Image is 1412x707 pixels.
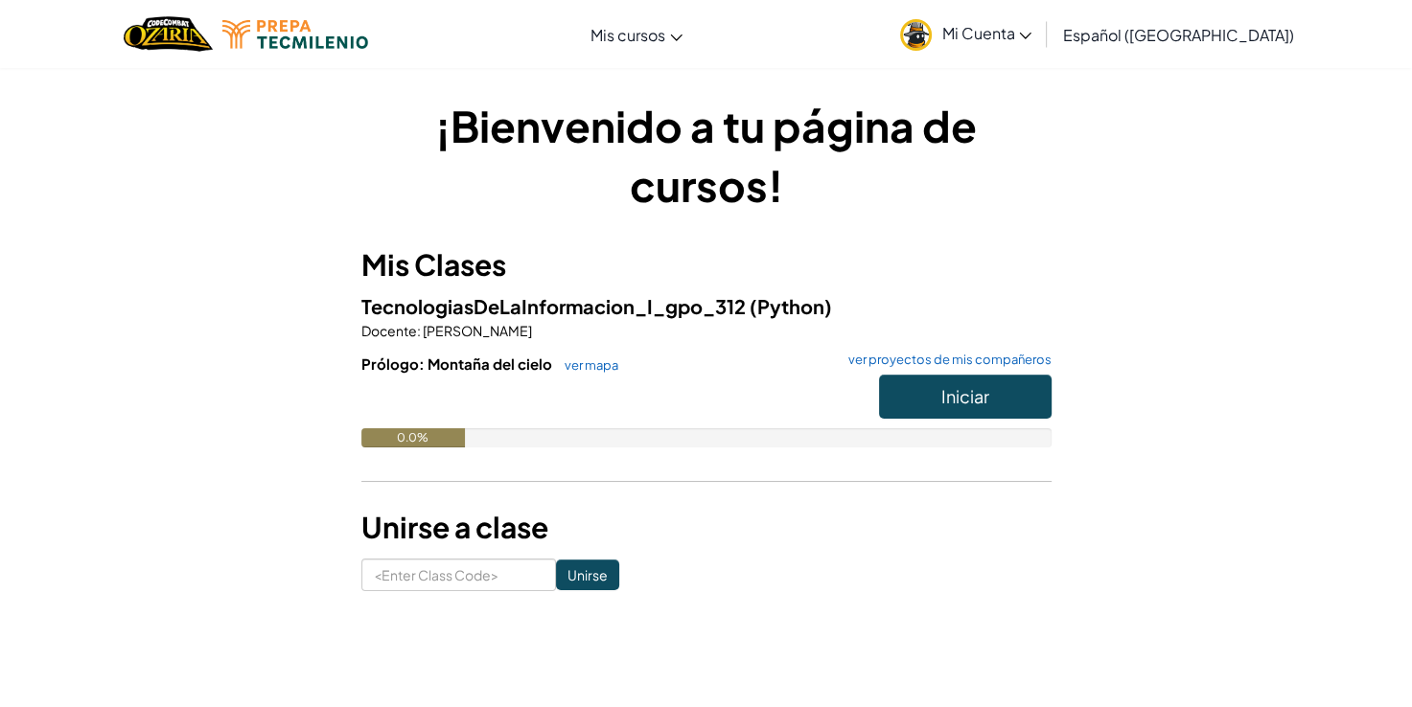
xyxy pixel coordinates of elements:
[361,243,1052,286] h3: Mis Clases
[581,9,692,60] a: Mis cursos
[590,25,665,45] span: Mis cursos
[556,559,619,590] input: Unirse
[900,19,932,51] img: avatar
[222,20,368,49] img: Tecmilenio logo
[750,294,832,318] span: (Python)
[361,506,1052,549] h3: Unirse a clase
[361,428,465,447] div: 0.0%
[839,353,1052,366] a: ver proyectos de mis compañeros
[361,96,1052,215] h1: ¡Bienvenido a tu página de cursos!
[941,385,989,407] span: Iniciar
[361,294,750,318] span: TecnologiasDeLaInformacion_I_gpo_312
[891,4,1041,64] a: Mi Cuenta
[941,23,1031,43] span: Mi Cuenta
[124,14,213,54] img: Home
[555,357,618,373] a: ver mapa
[1062,25,1293,45] span: Español ([GEOGRAPHIC_DATA])
[361,559,556,591] input: <Enter Class Code>
[361,322,417,339] span: Docente
[879,375,1052,419] button: Iniciar
[421,322,532,339] span: [PERSON_NAME]
[1053,9,1303,60] a: Español ([GEOGRAPHIC_DATA])
[417,322,421,339] span: :
[361,354,555,373] span: Prólogo: Montaña del cielo
[124,14,213,54] a: Ozaria by CodeCombat logo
